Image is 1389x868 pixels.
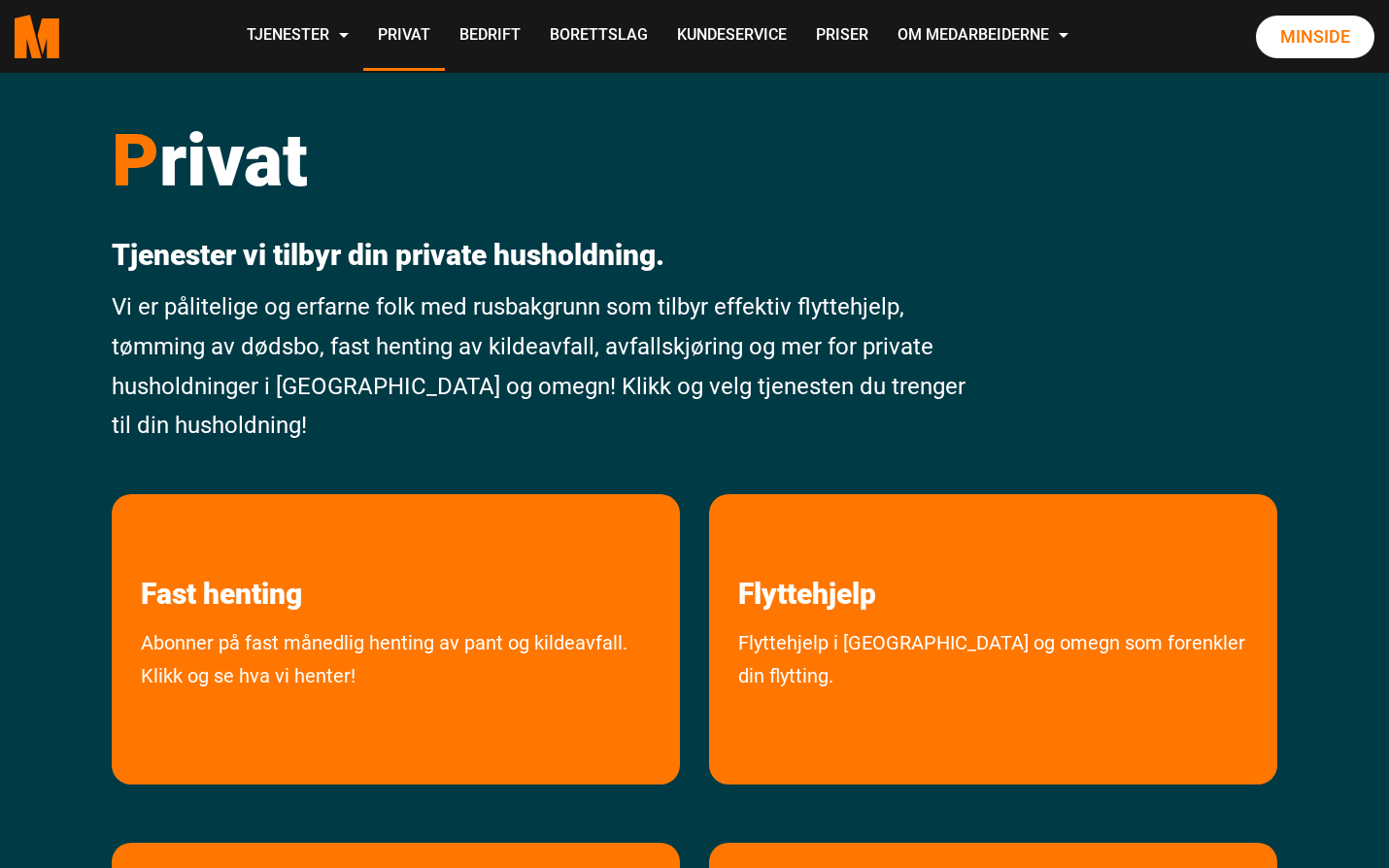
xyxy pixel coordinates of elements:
[112,287,979,446] p: Vi er pålitelige og erfarne folk med rusbakgrunn som tilbyr effektiv flyttehjelp, tømming av døds...
[112,117,979,204] h1: rivat
[883,2,1083,71] a: Om Medarbeiderne
[363,2,445,71] a: Privat
[709,626,1277,775] a: Flyttehjelp i [GEOGRAPHIC_DATA] og omegn som forenkler din flytting.
[801,2,883,71] a: Priser
[662,2,801,71] a: Kundeservice
[112,117,159,203] span: P
[112,626,680,775] a: Abonner på fast månedlig avhenting av pant og kildeavfall. Klikk og se hva vi henter!
[112,494,331,612] a: les mer om Fast henting
[1256,16,1374,58] a: Minside
[232,2,363,71] a: Tjenester
[709,494,905,612] a: les mer om Flyttehjelp
[112,238,979,273] p: Tjenester vi tilbyr din private husholdning.
[535,2,662,71] a: Borettslag
[445,2,535,71] a: Bedrift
